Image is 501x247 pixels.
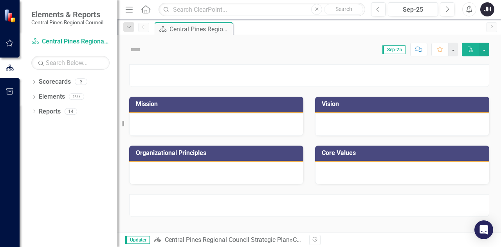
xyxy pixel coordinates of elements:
[39,107,61,116] a: Reports
[159,3,365,16] input: Search ClearPoint...
[125,236,150,244] span: Updater
[75,79,87,85] div: 3
[322,101,485,108] h3: Vision
[335,6,352,12] span: Search
[39,92,65,101] a: Elements
[165,236,290,243] a: Central Pines Regional Council Strategic Plan
[322,150,485,157] h3: Core Values
[474,220,493,239] div: Open Intercom Messenger
[129,43,142,56] img: Not Defined
[31,56,110,70] input: Search Below...
[324,4,363,15] button: Search
[39,78,71,87] a: Scorecards
[31,10,103,19] span: Elements & Reports
[388,2,438,16] button: Sep-25
[65,108,77,115] div: 14
[31,37,110,46] a: Central Pines Regional Council Strategic Plan
[480,2,494,16] button: JH
[69,94,84,100] div: 197
[136,101,299,108] h3: Mission
[31,19,103,25] small: Central Pines Regional Council
[154,236,303,245] div: »
[382,45,405,54] span: Sep-25
[169,24,231,34] div: Central Pines Regional Council [DATE]-[DATE] Strategic Business Plan Summary
[391,5,435,14] div: Sep-25
[3,8,18,23] img: ClearPoint Strategy
[136,150,299,157] h3: Organizational Principles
